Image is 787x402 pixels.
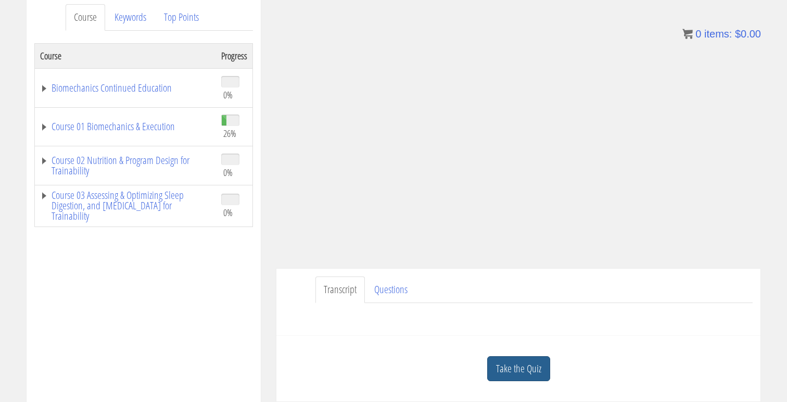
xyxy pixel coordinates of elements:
span: 26% [223,128,236,139]
bdi: 0.00 [735,28,761,40]
th: Course [35,43,217,68]
span: $ [735,28,741,40]
a: Transcript [315,277,365,303]
a: Keywords [106,4,155,31]
img: icon11.png [682,29,693,39]
a: Take the Quiz [487,356,550,382]
th: Progress [216,43,253,68]
span: 0% [223,167,233,178]
a: Course [66,4,105,31]
a: Biomechanics Continued Education [40,83,211,93]
span: 0% [223,207,233,218]
a: 0 items: $0.00 [682,28,761,40]
a: Course 03 Assessing & Optimizing Sleep Digestion, and [MEDICAL_DATA] for Trainability [40,190,211,221]
a: Course 02 Nutrition & Program Design for Trainability [40,155,211,176]
span: 0% [223,89,233,100]
span: items: [704,28,732,40]
a: Questions [366,277,416,303]
a: Top Points [156,4,207,31]
span: 0 [695,28,701,40]
a: Course 01 Biomechanics & Execution [40,121,211,132]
